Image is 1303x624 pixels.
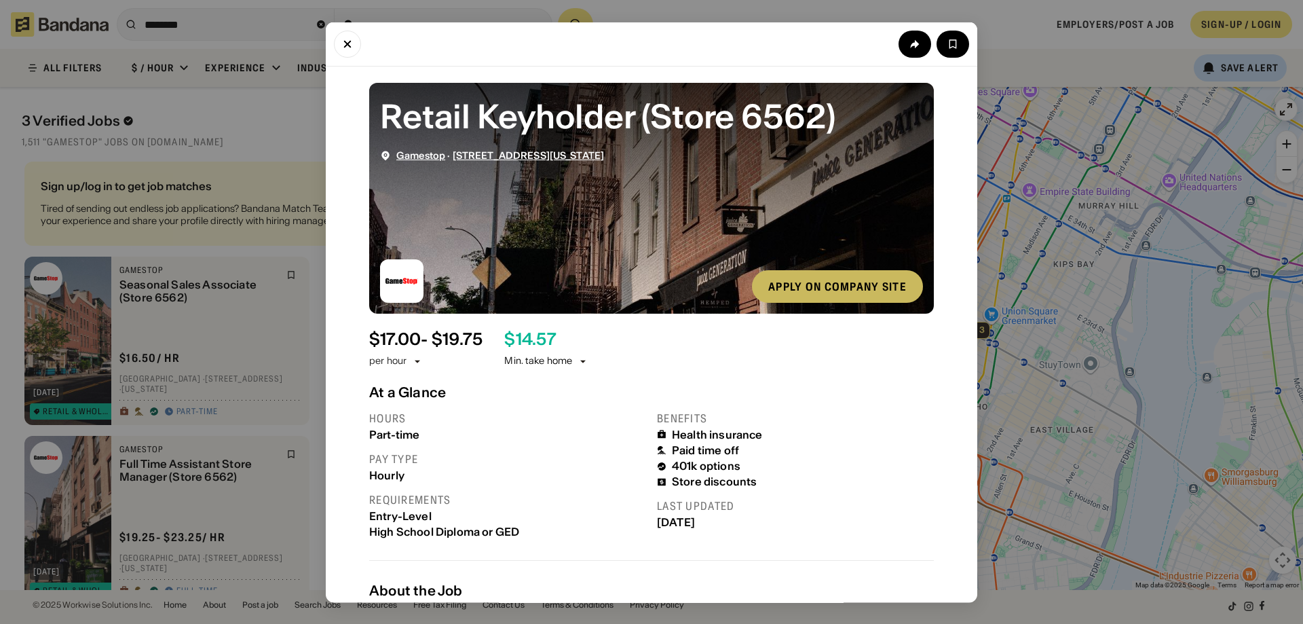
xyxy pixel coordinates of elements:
div: Part-time [369,428,646,441]
div: 401k options [672,460,740,473]
div: Store discounts [672,475,757,488]
div: At a Glance [369,384,934,400]
span: [STREET_ADDRESS][US_STATE] [453,149,605,161]
div: Entry-Level [369,509,646,522]
img: Gamestop logo [380,259,423,302]
div: · [396,149,604,161]
div: Min. take home [504,354,588,368]
div: About the Job [369,583,934,599]
span: Gamestop [396,149,445,161]
div: $ 17.00 - $19.75 [369,329,483,349]
div: Requirements [369,492,646,507]
div: Benefits [657,411,934,425]
div: Retail Keyholder (Store 6562) [380,93,923,139]
div: Health insurance [672,428,763,441]
div: per hour [369,354,407,368]
div: Last updated [657,499,934,513]
div: High School Diploma or GED [369,525,646,538]
div: Hourly [369,469,646,481]
div: [DATE] [657,516,934,529]
div: Apply on company site [768,280,907,291]
div: Hours [369,411,646,425]
div: Pay type [369,452,646,466]
div: $ 14.57 [504,329,556,349]
div: Paid time off [672,443,739,456]
button: Close [334,30,361,57]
